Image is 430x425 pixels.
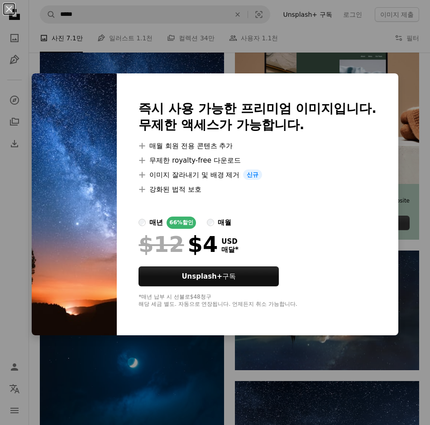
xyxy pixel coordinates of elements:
[182,272,222,280] strong: Unsplash+
[243,169,262,180] span: 신규
[139,169,377,180] li: 이미지 잘라내기 및 배경 제거
[139,232,218,256] div: $4
[207,219,214,226] input: 매월
[139,266,279,286] button: Unsplash+구독
[139,101,377,133] h2: 즉시 사용 가능한 프리미엄 이미지입니다. 무제한 액세스가 가능합니다.
[221,237,239,246] span: USD
[139,140,377,151] li: 매월 회원 전용 콘텐츠 추가
[149,217,163,228] div: 매년
[139,184,377,195] li: 강화된 법적 보호
[139,219,146,226] input: 매년66%할인
[32,73,117,336] img: premium_photo-1661962607720-d23f056f56e6
[167,217,196,229] div: 66% 할인
[139,232,184,256] span: $12
[139,294,377,308] div: *매년 납부 시 선불로 $48 청구 해당 세금 별도. 자동으로 연장됩니다. 언제든지 취소 가능합니다.
[218,217,231,228] div: 매월
[139,155,377,166] li: 무제한 royalty-free 다운로드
